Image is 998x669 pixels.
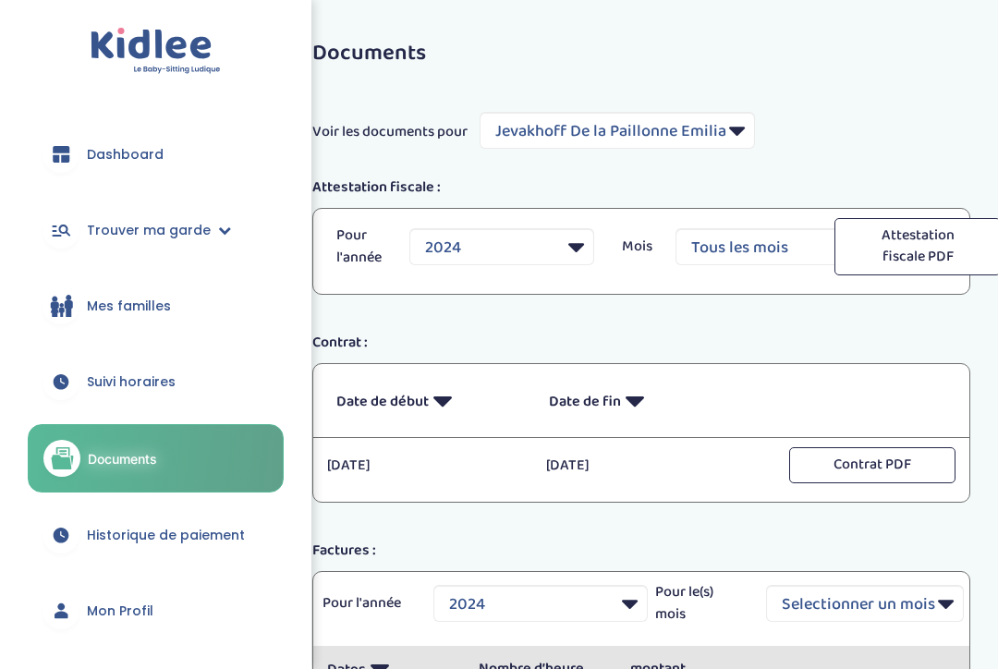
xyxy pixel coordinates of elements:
[312,121,468,143] span: Voir les documents pour
[28,348,284,415] a: Suivi horaires
[298,540,984,562] div: Factures :
[298,332,984,354] div: Contrat :
[87,372,176,392] span: Suivi horaires
[546,455,737,477] p: [DATE]
[87,526,245,545] span: Historique de paiement
[323,592,406,614] p: Pour l'année
[87,145,164,164] span: Dashboard
[28,273,284,339] a: Mes familles
[336,378,521,423] p: Date de début
[28,502,284,568] a: Historique de paiement
[622,236,647,258] p: Mois
[87,297,171,316] span: Mes familles
[28,578,284,644] a: Mon Profil
[789,447,955,483] button: Contrat PDF
[549,378,734,423] p: Date de fin
[91,28,221,75] img: logo.svg
[789,455,955,475] a: Contrat PDF
[88,449,157,468] span: Documents
[298,176,984,199] div: Attestation fiscale :
[655,581,738,626] p: Pour le(s) mois
[336,225,382,269] p: Pour l'année
[312,42,970,66] h3: Documents
[327,455,518,477] p: [DATE]
[28,121,284,188] a: Dashboard
[28,424,284,493] a: Documents
[87,602,153,621] span: Mon Profil
[28,197,284,263] a: Trouver ma garde
[87,221,211,240] span: Trouver ma garde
